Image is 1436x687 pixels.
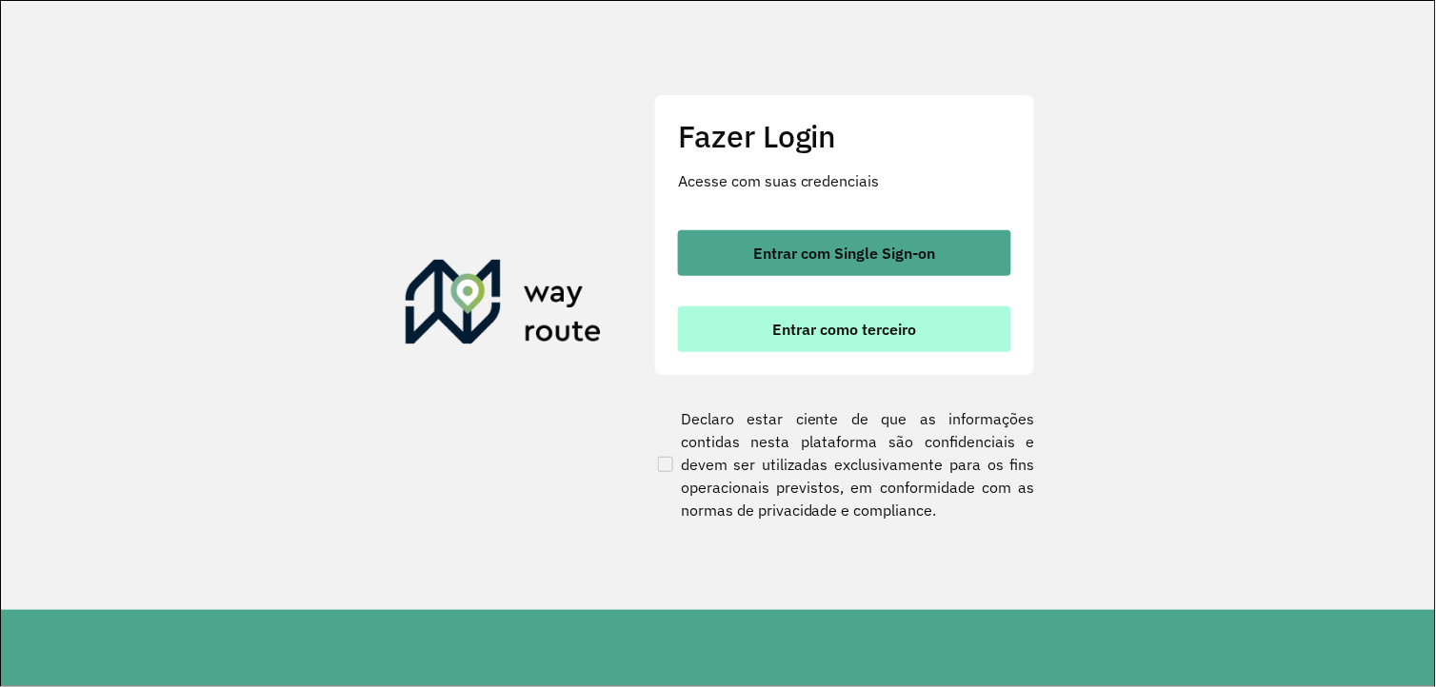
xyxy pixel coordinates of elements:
button: button [678,306,1011,352]
img: Roteirizador AmbevTech [406,260,602,351]
p: Acesse com suas credenciais [678,169,1011,192]
h2: Fazer Login [678,118,1011,154]
button: button [678,230,1011,276]
span: Entrar como terceiro [773,322,917,337]
span: Entrar com Single Sign-on [754,245,936,261]
label: Declaro estar ciente de que as informações contidas nesta plataforma são confidenciais e devem se... [654,407,1035,521]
